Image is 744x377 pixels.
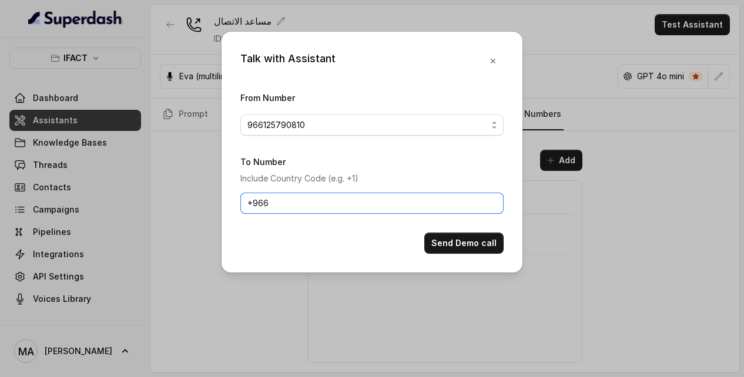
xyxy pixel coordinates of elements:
[240,193,504,214] input: +1123456789
[240,157,286,167] label: To Number
[424,233,504,254] button: Send Demo call
[247,118,487,132] span: 966125790810
[240,51,336,72] div: Talk with Assistant
[240,115,504,136] button: 966125790810
[240,93,295,103] label: From Number
[240,171,504,186] p: Include Country Code (e.g. +1)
